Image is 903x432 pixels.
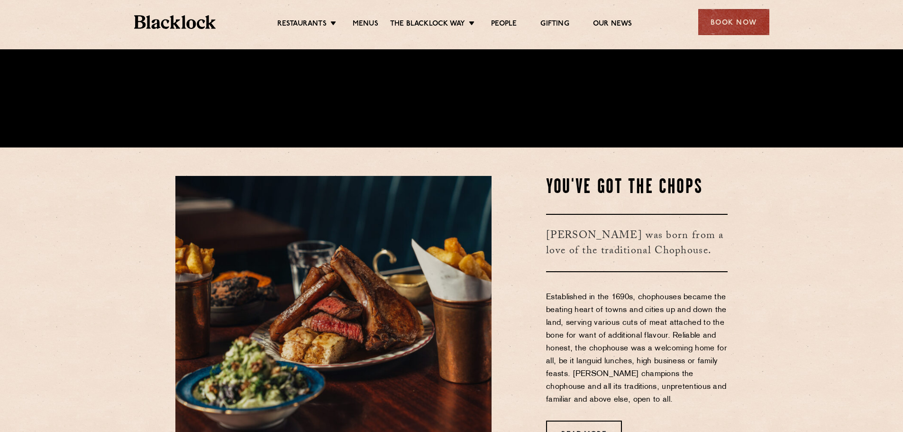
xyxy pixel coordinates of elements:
a: People [491,19,517,30]
h3: [PERSON_NAME] was born from a love of the traditional Chophouse. [546,214,728,272]
div: Book Now [698,9,769,35]
a: Restaurants [277,19,327,30]
h2: You've Got The Chops [546,176,728,200]
a: The Blacklock Way [390,19,465,30]
a: Gifting [540,19,569,30]
img: BL_Textured_Logo-footer-cropped.svg [134,15,216,29]
a: Menus [353,19,378,30]
p: Established in the 1690s, chophouses became the beating heart of towns and cities up and down the... [546,291,728,406]
a: Our News [593,19,632,30]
